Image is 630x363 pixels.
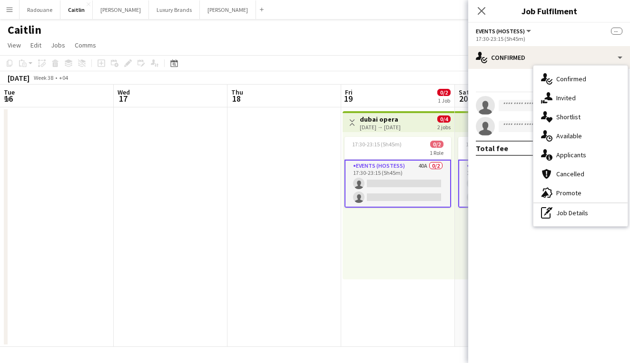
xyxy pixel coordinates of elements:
div: +04 [59,74,68,81]
app-card-role: Events (Hostess)40A0/217:30-23:15 (5h45m) [458,160,565,208]
span: Confirmed [556,75,586,83]
button: Caitlin [60,0,93,19]
button: Events (Hostess) [476,28,532,35]
span: 20 [457,93,469,104]
a: Jobs [47,39,69,51]
div: [DATE] [8,73,30,83]
span: Wed [118,88,130,96]
span: Thu [231,88,243,96]
app-job-card: 17:30-23:15 (5h45m)0/21 RoleEvents (Hostess)40A0/217:30-23:15 (5h45m) [458,137,565,208]
span: 17:30-23:15 (5h45m) [466,141,515,148]
button: [PERSON_NAME] [93,0,149,19]
button: Radouane [20,0,60,19]
span: Shortlist [556,113,581,121]
div: 1 Job [438,97,450,104]
span: 16 [2,93,15,104]
h3: Job Fulfilment [468,5,630,17]
h3: dubai opera [360,115,401,124]
div: 17:30-23:15 (5h45m) [476,35,622,42]
span: Cancelled [556,170,584,178]
div: 2 jobs [437,123,451,131]
a: Comms [71,39,100,51]
span: Invited [556,94,576,102]
div: [DATE] → [DATE] [360,124,401,131]
span: 17 [116,93,130,104]
span: Events (Hostess) [476,28,525,35]
span: -- [611,28,622,35]
span: Tue [4,88,15,96]
app-job-card: 17:30-23:15 (5h45m)0/21 RoleEvents (Hostess)40A0/217:30-23:15 (5h45m) [345,137,451,208]
span: 18 [230,93,243,104]
span: Edit [30,41,41,49]
span: Applicants [556,151,586,159]
span: Week 38 [31,74,55,81]
h1: Caitlin [8,23,41,37]
div: Total fee [476,143,508,153]
app-card-role: Events (Hostess)40A0/217:30-23:15 (5h45m) [345,160,451,208]
a: Edit [27,39,45,51]
div: Job Details [533,203,628,222]
div: Confirmed [468,46,630,69]
span: Available [556,132,582,140]
span: View [8,41,21,49]
span: 19 [344,93,353,104]
button: Luxury Brands [149,0,200,19]
span: 17:30-23:15 (5h45m) [352,141,402,148]
button: [PERSON_NAME] [200,0,256,19]
span: 0/2 [430,141,443,148]
span: Sat [459,88,469,96]
span: 0/4 [437,115,451,123]
span: 1 Role [430,149,443,156]
span: Jobs [51,41,65,49]
span: Comms [75,41,96,49]
span: 0/2 [437,89,451,96]
a: View [4,39,25,51]
span: Promote [556,189,581,197]
span: Fri [345,88,353,96]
